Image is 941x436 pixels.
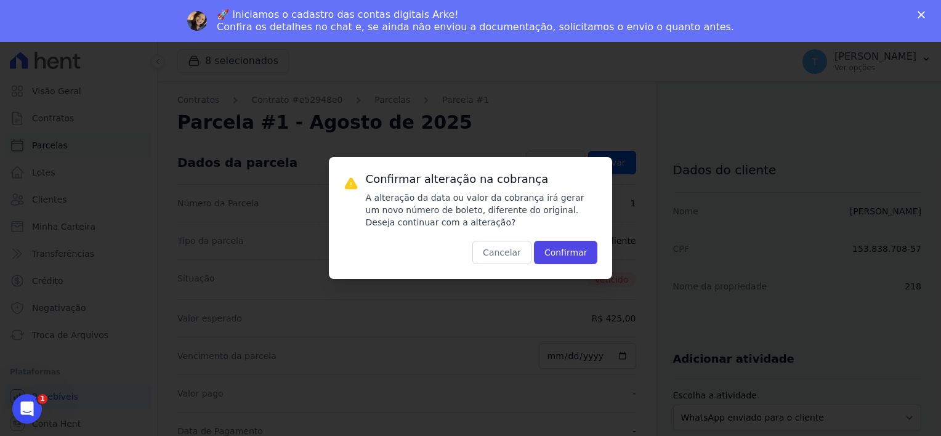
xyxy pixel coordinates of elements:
span: 1 [38,394,47,404]
div: 🚀 Iniciamos o cadastro das contas digitais Arke! Confira os detalhes no chat e, se ainda não envi... [217,9,734,33]
img: Profile image for Adriane [187,11,207,31]
button: Confirmar [534,241,598,264]
button: Cancelar [472,241,531,264]
h3: Confirmar alteração na cobrança [366,172,598,187]
div: Fechar [918,11,930,18]
iframe: Intercom live chat [12,394,42,424]
p: A alteração da data ou valor da cobrança irá gerar um novo número de boleto, diferente do origina... [366,192,598,228]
